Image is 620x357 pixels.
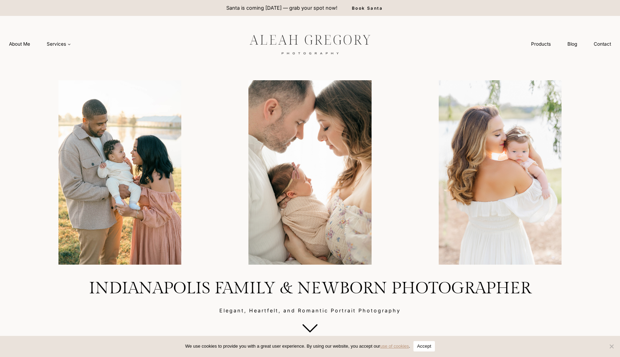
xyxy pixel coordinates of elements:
a: Blog [559,38,585,51]
div: Photo Gallery Carousel [25,80,595,265]
a: use of cookies [380,344,409,349]
img: Parents holding their baby lovingly by Indianapolis newborn photographer [218,80,402,265]
p: Santa is coming [DATE] — grab your spot now! [226,4,337,12]
img: Family enjoying a sunny day by the lake. [28,80,212,265]
nav: Primary [1,38,79,51]
button: Accept [413,341,435,351]
img: mom holding baby on shoulder looking back at the camera outdoors in Carmel, Indiana [408,80,592,265]
img: aleah gregory logo [232,29,388,58]
a: Services [38,38,79,51]
span: Services [47,40,71,47]
a: Products [523,38,559,51]
p: Elegant, Heartfelt, and Romantic Portrait Photography [17,307,603,314]
a: About Me [1,38,38,51]
h1: Indianapolis Family & Newborn Photographer [17,278,603,299]
nav: Secondary [523,38,619,51]
span: We use cookies to provide you with a great user experience. By using our website, you accept our . [185,343,410,350]
a: Contact [585,38,619,51]
span: No [608,343,615,350]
